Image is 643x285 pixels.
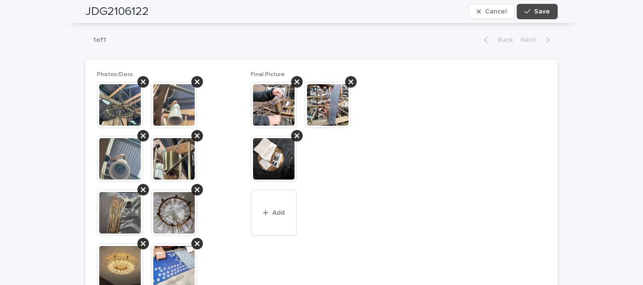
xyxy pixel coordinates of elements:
span: Back [492,37,513,43]
button: Next [517,36,558,44]
button: Cancel [469,4,515,19]
p: 1 of 1 [85,28,114,52]
span: Add [272,209,284,216]
span: Photos/Docs [97,72,133,78]
button: Save [517,4,558,19]
h2: JDG2106122 [85,5,149,19]
span: Cancel [485,8,507,15]
span: Next [521,37,542,43]
span: Save [534,8,550,15]
button: Back [476,36,517,44]
button: Add [251,190,297,236]
span: Final Picture [251,72,285,78]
